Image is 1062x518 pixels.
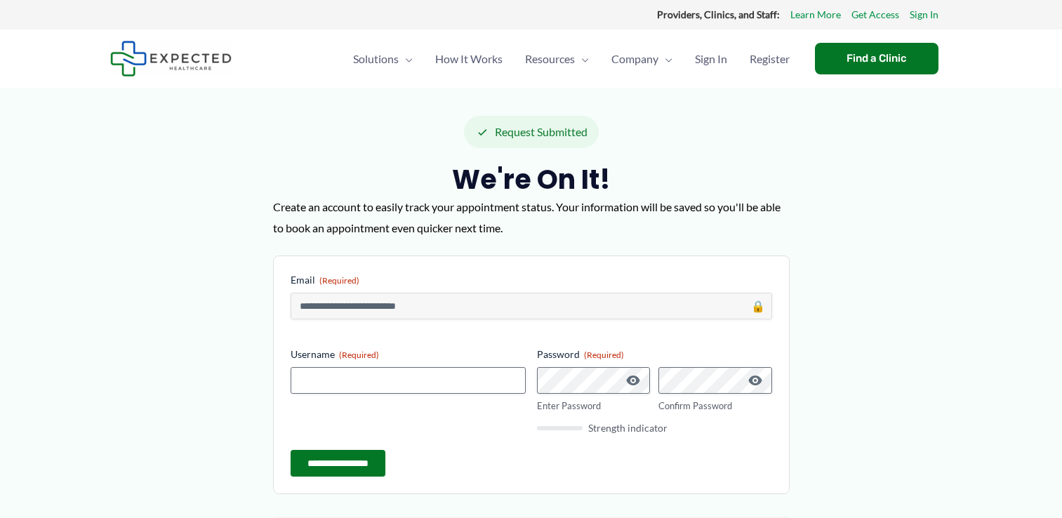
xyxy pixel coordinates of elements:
[435,34,503,84] span: How It Works
[747,372,764,389] button: Show Password
[611,34,658,84] span: Company
[110,41,232,77] img: Expected Healthcare Logo - side, dark font, small
[525,34,575,84] span: Resources
[658,34,672,84] span: Menu Toggle
[815,43,938,74] a: Find a Clinic
[273,197,790,238] p: Create an account to easily track your appointment status. Your information will be saved so you'...
[353,34,399,84] span: Solutions
[291,273,772,287] label: Email
[625,372,642,389] button: Show Password
[424,34,514,84] a: How It Works
[514,34,600,84] a: ResourcesMenu Toggle
[695,34,727,84] span: Sign In
[464,116,599,148] div: Request Submitted
[319,275,359,286] span: (Required)
[537,423,772,433] div: Strength indicator
[342,34,424,84] a: SolutionsMenu Toggle
[657,8,780,20] strong: Providers, Clinics, and Staff:
[851,6,899,24] a: Get Access
[342,34,801,84] nav: Primary Site Navigation
[273,162,790,197] h2: We're On It!
[750,34,790,84] span: Register
[684,34,738,84] a: Sign In
[658,399,772,413] label: Confirm Password
[600,34,684,84] a: CompanyMenu Toggle
[339,350,379,360] span: (Required)
[537,399,651,413] label: Enter Password
[575,34,589,84] span: Menu Toggle
[399,34,413,84] span: Menu Toggle
[738,34,801,84] a: Register
[584,350,624,360] span: (Required)
[291,347,526,361] label: Username
[537,347,624,361] legend: Password
[910,6,938,24] a: Sign In
[790,6,841,24] a: Learn More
